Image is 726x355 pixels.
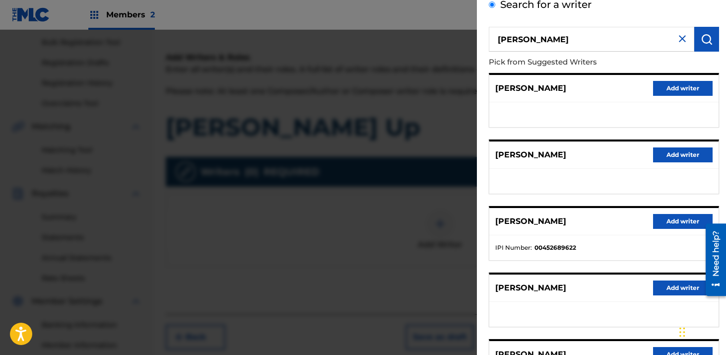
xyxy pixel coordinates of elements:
[495,282,566,294] p: [PERSON_NAME]
[88,9,100,21] img: Top Rightsholders
[495,82,566,94] p: [PERSON_NAME]
[653,281,713,295] button: Add writer
[489,27,694,52] input: Search writer's name or IPI Number
[676,307,726,355] iframe: Chat Widget
[701,33,713,45] img: Search Works
[653,81,713,96] button: Add writer
[150,10,155,19] span: 2
[653,214,713,229] button: Add writer
[495,215,566,227] p: [PERSON_NAME]
[676,33,688,45] img: close
[698,220,726,300] iframe: Resource Center
[106,9,155,20] span: Members
[679,317,685,347] div: Drag
[495,149,566,161] p: [PERSON_NAME]
[12,7,50,22] img: MLC Logo
[489,52,662,73] p: Pick from Suggested Writers
[534,243,576,252] strong: 00452689622
[653,147,713,162] button: Add writer
[495,243,532,252] span: IPI Number :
